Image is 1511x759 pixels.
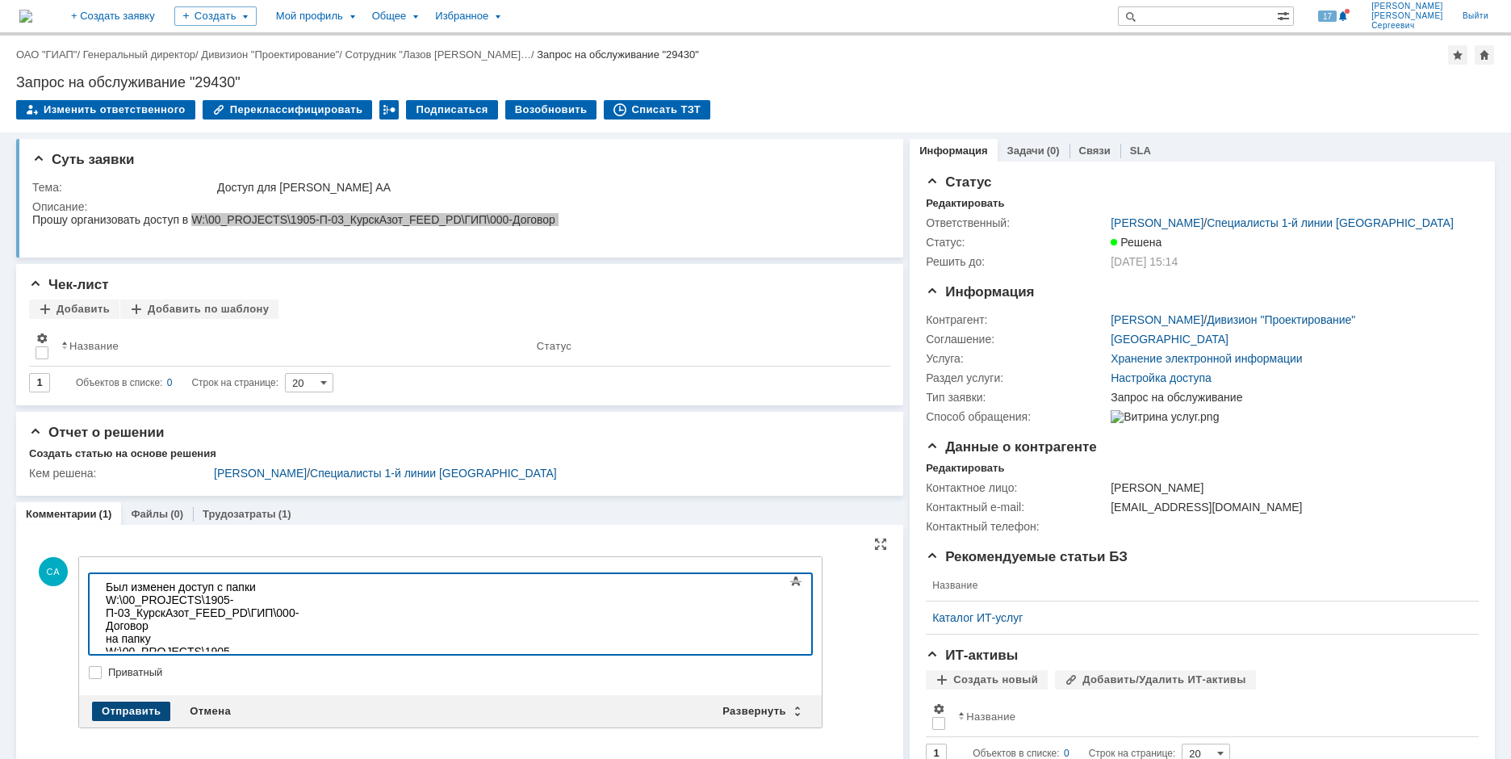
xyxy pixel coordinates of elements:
div: Работа с массовостью [379,100,399,120]
div: Ответственный: [926,216,1107,229]
div: Решить до: [926,255,1107,268]
div: Контактный телефон: [926,520,1107,533]
div: (1) [278,508,291,520]
i: Строк на странице: [76,373,278,392]
span: СА [39,557,68,586]
div: Создать статью на основе решения [29,447,216,460]
a: Информация [919,145,987,157]
div: Добавить в избранное [1448,45,1467,65]
div: (0) [170,508,183,520]
div: на папку [6,58,236,71]
div: Тип заявки: [926,391,1107,404]
span: Настройки [36,332,48,345]
span: [PERSON_NAME] [1371,11,1443,21]
div: Тема: [32,181,214,194]
th: Название [952,696,1466,737]
div: Статус [537,340,571,352]
span: Показать панель инструментов [786,572,806,591]
div: Запрос на обслуживание "29430" [16,74,1495,90]
span: Рекомендуемые статьи БЗ [926,549,1128,564]
span: Объектов в списке: [973,748,1059,759]
div: / [1111,313,1355,326]
th: Название [55,325,530,367]
span: [PERSON_NAME] [1371,2,1443,11]
a: Специалисты 1-й линии [GEOGRAPHIC_DATA] [310,467,557,480]
div: W:\00_PROJECTS\1905-П-03_КурскАзот_FEED_PD\ГИП [6,71,236,97]
div: Контрагент: [926,313,1107,326]
div: [EMAIL_ADDRESS][DOMAIN_NAME] [1111,501,1470,514]
a: ОАО "ГИАП" [16,48,77,61]
div: Запрос на обслуживание "29430" [537,48,699,61]
a: Дивизион "Проектирование" [1207,313,1355,326]
div: На всю страницу [874,538,887,551]
div: Редактировать [926,197,1004,210]
div: 0 [167,373,173,392]
div: Доступ для [PERSON_NAME] АА [217,181,879,194]
span: Отчет о решении [29,425,164,440]
a: [PERSON_NAME] [1111,313,1203,326]
span: Чек-лист [29,277,109,292]
a: Задачи [1007,145,1044,157]
div: [PERSON_NAME] [1111,481,1470,494]
div: / [201,48,345,61]
span: Решена [1111,236,1162,249]
a: SLA [1130,145,1151,157]
span: Информация [926,284,1034,300]
span: Суть заявки [32,152,134,167]
div: / [83,48,202,61]
a: Дивизион "Проектирование" [201,48,339,61]
label: Приватный [108,666,809,679]
a: Трудозатраты [203,508,276,520]
a: Настройка доступа [1111,371,1212,384]
div: Услуга: [926,352,1107,365]
a: Файлы [131,508,168,520]
div: (0) [1047,145,1060,157]
div: (1) [99,508,112,520]
div: Описание: [32,200,882,213]
span: [DATE] 15:14 [1111,255,1178,268]
a: Каталог ИТ-услуг [932,611,1459,624]
div: Контактное лицо: [926,481,1107,494]
div: Был изменен доступ с папки [6,6,236,19]
div: Кем решена: [29,467,211,480]
span: 17 [1318,10,1337,22]
div: Соглашение: [926,333,1107,346]
a: Генеральный директор [83,48,195,61]
a: [PERSON_NAME] [214,467,307,480]
div: Сделать домашней страницей [1475,45,1494,65]
a: Специалисты 1-й линии [GEOGRAPHIC_DATA] [1207,216,1454,229]
a: Связи [1079,145,1111,157]
img: Витрина услуг.png [1111,410,1219,423]
a: [PERSON_NAME] [1111,216,1203,229]
span: Сергеевич [1371,21,1443,31]
div: Название [69,340,119,352]
div: W:\00_PROJECTS\1905-П-03_КурскАзот_FEED_PD\ГИП\000-Договор [6,19,236,58]
span: Данные о контрагенте [926,439,1097,455]
div: Раздел услуги: [926,371,1107,384]
div: Способ обращения: [926,410,1107,423]
div: / [16,48,83,61]
a: [GEOGRAPHIC_DATA] [1111,333,1228,346]
span: Расширенный поиск [1277,7,1293,23]
th: Название [926,570,1466,602]
div: Создать [174,6,257,26]
span: Статус [926,174,991,190]
div: / [214,467,879,480]
a: Комментарии [26,508,97,520]
span: ИТ-активы [926,648,1018,663]
a: Хранение электронной информации [1111,352,1302,365]
div: Редактировать [926,462,1004,475]
img: logo [19,10,32,23]
div: Запрос на обслуживание [1111,391,1470,404]
span: Объектов в списке: [76,377,162,388]
a: Сотрудник "Лазов [PERSON_NAME]… [345,48,531,61]
div: / [345,48,538,61]
div: Контактный e-mail: [926,501,1107,514]
a: Перейти на домашнюю страницу [19,10,32,23]
span: Настройки [932,702,945,715]
div: / [1111,216,1454,229]
th: Статус [530,325,877,367]
div: Название [966,711,1015,723]
div: Статус: [926,236,1107,249]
